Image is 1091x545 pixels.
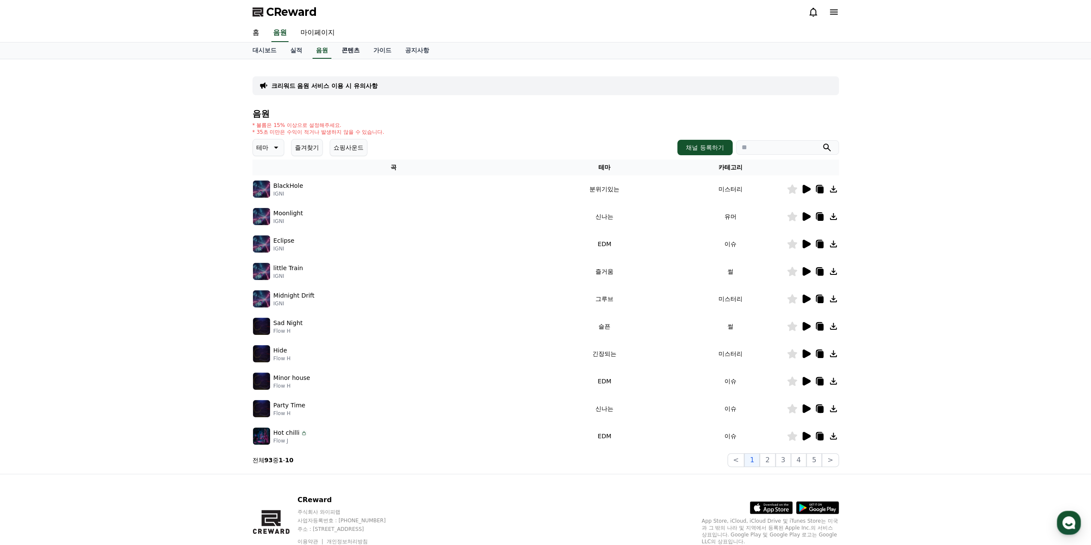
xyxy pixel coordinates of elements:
[674,160,787,175] th: 카테고리
[294,24,342,42] a: 마이페이지
[252,5,317,19] a: CReward
[246,24,266,42] a: 홈
[274,346,287,355] p: Hide
[535,285,674,313] td: 그루브
[252,139,284,156] button: 테마
[274,209,303,218] p: Moonlight
[274,437,307,444] p: Flow J
[298,517,402,524] p: 사업자등록번호 : [PHONE_NUMBER]
[274,264,303,273] p: little Train
[256,142,268,154] p: 테마
[674,367,787,395] td: 이슈
[132,285,143,292] span: 설정
[274,245,295,252] p: IGNI
[398,42,436,59] a: 공지사항
[702,518,839,545] p: App Store, iCloud, iCloud Drive 및 iTunes Store는 미국과 그 밖의 나라 및 지역에서 등록된 Apple Inc.의 서비스 상표입니다. Goo...
[274,410,306,417] p: Flow H
[298,526,402,533] p: 주소 : [STREET_ADDRESS]
[291,139,323,156] button: 즐겨찾기
[285,457,293,464] strong: 10
[674,422,787,450] td: 이슈
[252,129,385,135] p: * 35초 미만은 수익이 적거나 발생하지 않을 수 있습니다.
[253,181,270,198] img: music
[367,42,398,59] a: 가이드
[674,313,787,340] td: 썰
[253,263,270,280] img: music
[822,453,839,467] button: >
[313,42,331,59] a: 음원
[535,313,674,340] td: 슬픈
[111,272,165,293] a: 설정
[674,340,787,367] td: 미스터리
[335,42,367,59] a: 콘텐츠
[535,422,674,450] td: EDM
[253,208,270,225] img: music
[252,160,535,175] th: 곡
[253,400,270,417] img: music
[535,160,674,175] th: 테마
[674,395,787,422] td: 이슈
[274,273,303,280] p: IGNI
[246,42,283,59] a: 대시보드
[677,140,732,155] button: 채널 등록하기
[674,203,787,230] td: 유머
[253,235,270,253] img: music
[535,258,674,285] td: 즐거움
[806,453,822,467] button: 5
[535,395,674,422] td: 신나는
[27,285,32,292] span: 홈
[252,456,294,464] p: 전체 중 -
[252,122,385,129] p: * 볼륨은 15% 이상으로 설정해주세요.
[274,190,303,197] p: IGNI
[274,428,300,437] p: Hot chilli
[253,428,270,445] img: music
[727,453,744,467] button: <
[271,24,289,42] a: 음원
[298,495,402,505] p: CReward
[274,319,303,328] p: Sad Night
[252,109,839,118] h4: 음원
[791,453,806,467] button: 4
[674,258,787,285] td: 썰
[535,175,674,203] td: 분위기있는
[274,300,315,307] p: IGNI
[274,328,303,334] p: Flow H
[298,509,402,515] p: 주식회사 와이피랩
[674,285,787,313] td: 미스터리
[253,345,270,362] img: music
[327,539,368,545] a: 개인정보처리방침
[274,218,303,225] p: IGNI
[775,453,791,467] button: 3
[760,453,775,467] button: 2
[274,236,295,245] p: Eclipse
[271,81,378,90] a: 크리워드 음원 서비스 이용 시 유의사항
[674,230,787,258] td: 이슈
[274,291,315,300] p: Midnight Drift
[298,539,325,545] a: 이용약관
[264,457,273,464] strong: 93
[274,401,306,410] p: Party Time
[78,285,89,292] span: 대화
[57,272,111,293] a: 대화
[330,139,367,156] button: 쇼핑사운드
[3,272,57,293] a: 홈
[266,5,317,19] span: CReward
[279,457,283,464] strong: 1
[274,355,291,362] p: Flow H
[535,367,674,395] td: EDM
[744,453,760,467] button: 1
[253,318,270,335] img: music
[253,290,270,307] img: music
[283,42,309,59] a: 실적
[535,203,674,230] td: 신나는
[274,181,303,190] p: BlackHole
[535,230,674,258] td: EDM
[674,175,787,203] td: 미스터리
[535,340,674,367] td: 긴장되는
[274,382,310,389] p: Flow H
[253,373,270,390] img: music
[274,373,310,382] p: Minor house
